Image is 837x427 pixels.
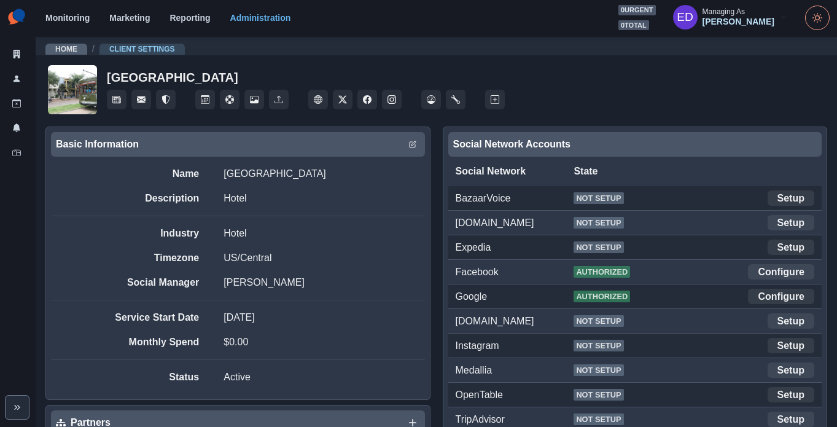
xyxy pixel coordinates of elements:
a: Configure [748,264,814,280]
span: Not Setup [574,413,623,425]
a: Clients [5,44,28,64]
button: Stream [107,90,127,109]
p: [PERSON_NAME] [224,275,305,290]
p: US/Central [224,251,271,265]
button: Instagram [382,90,402,109]
p: [GEOGRAPHIC_DATA] [224,166,326,181]
span: Not Setup [574,340,623,351]
button: Managing As[PERSON_NAME] [663,5,798,29]
div: BazaarVoice [456,191,574,206]
div: [DOMAIN_NAME] [456,314,574,329]
a: Draft Posts [5,93,28,113]
button: Toggle Mode [805,6,830,30]
div: State [574,164,694,179]
button: Messages [131,90,151,109]
button: Dashboard [421,90,441,109]
span: Not Setup [574,217,623,229]
a: Administration [230,13,291,23]
a: Configure [748,289,814,304]
div: Basic Information [56,137,420,152]
button: Create New Post [485,90,505,109]
h2: Name [107,168,199,179]
button: Uploads [269,90,289,109]
p: Hotel [224,226,246,241]
div: OpenTable [456,388,574,402]
button: Content Pool [220,90,239,109]
a: Setup [768,240,814,255]
div: TripAdvisor [456,412,574,427]
p: [DATE] [224,310,254,325]
h2: [GEOGRAPHIC_DATA] [107,70,238,85]
button: Facebook [357,90,377,109]
span: / [92,42,95,55]
h2: Description [107,192,199,204]
span: Not Setup [574,364,623,376]
span: Authorized [574,291,630,302]
span: Not Setup [574,389,623,401]
a: Marketing [109,13,150,23]
div: Social Network [456,164,574,179]
h2: Timezone [107,252,199,264]
a: Setup [768,387,814,402]
div: Social Network Accounts [453,137,817,152]
h2: Monthly Spend [107,336,199,348]
nav: breadcrumb [45,42,185,55]
a: Reporting [169,13,210,23]
div: Facebook [456,265,574,280]
a: Monitoring [45,13,90,23]
button: Edit [405,137,420,152]
a: Users [5,69,28,88]
span: 0 urgent [618,5,656,15]
button: Client Website [308,90,328,109]
button: Media Library [244,90,264,109]
span: Authorized [574,266,630,278]
span: Not Setup [574,241,623,253]
a: Inbox [5,143,28,162]
h2: Service Start Date [107,311,199,323]
a: Setup [768,338,814,353]
span: Not Setup [574,315,623,327]
img: 115607358469413 [48,65,97,114]
div: [DOMAIN_NAME] [456,216,574,230]
div: [PERSON_NAME] [703,17,774,27]
h2: Social Manager [107,276,199,288]
a: Setup [768,362,814,378]
div: Instagram [456,339,574,353]
button: Twitter [333,90,352,109]
div: Elizabeth Dempsey [677,2,693,32]
div: Google [456,289,574,304]
div: Expedia [456,240,574,255]
a: Notifications [5,118,28,138]
a: Client Settings [109,45,175,53]
h2: Status [107,371,199,383]
p: Hotel [224,191,246,206]
h2: Industry [107,227,199,239]
a: Home [55,45,77,53]
button: Expand [5,395,29,420]
p: $ 0.00 [224,335,248,350]
span: 0 total [618,20,649,31]
span: Not Setup [574,192,623,204]
button: Post Schedule [195,90,215,109]
a: Setup [768,313,814,329]
button: Reviews [156,90,176,109]
a: Setup [768,412,814,427]
button: Administration [446,90,465,109]
div: Managing As [703,7,745,16]
a: Setup [768,190,814,206]
p: Active [224,370,251,385]
div: Medallia [456,363,574,378]
a: Setup [768,215,814,230]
